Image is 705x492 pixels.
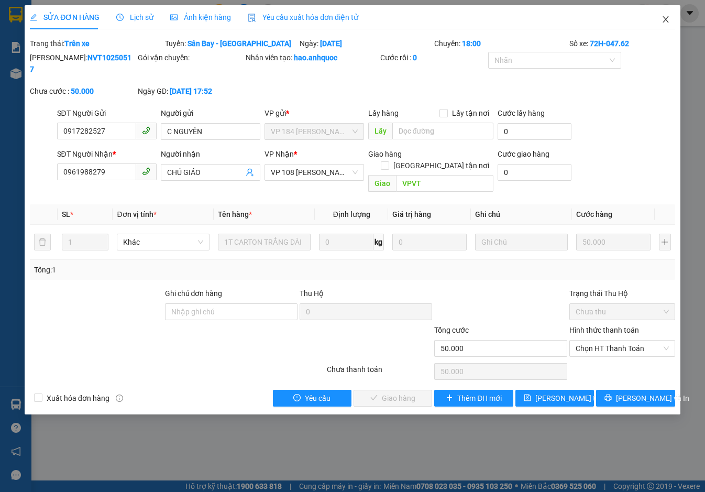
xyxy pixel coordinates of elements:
[662,15,670,24] span: close
[170,13,231,21] span: Ảnh kiện hàng
[616,392,689,404] span: [PERSON_NAME] và In
[116,13,153,21] span: Lịch sử
[354,390,432,407] button: checkGiao hàng
[326,364,434,382] div: Chưa thanh toán
[299,38,433,49] div: Ngày:
[265,107,364,119] div: VP gửi
[434,326,469,334] span: Tổng cước
[248,13,358,21] span: Yêu cầu xuất hóa đơn điện tử
[34,264,273,276] div: Tổng: 1
[392,234,467,250] input: 0
[576,304,669,320] span: Chưa thu
[248,14,256,22] img: icon
[164,38,299,49] div: Tuyến:
[170,14,178,21] span: picture
[651,5,680,35] button: Close
[475,234,568,250] input: Ghi Chú
[535,392,619,404] span: [PERSON_NAME] thay đổi
[30,14,37,21] span: edit
[471,204,572,225] th: Ghi chú
[117,210,156,218] span: Đơn vị tính
[590,39,629,48] b: 72H-047.62
[30,13,100,21] span: SỬA ĐƠN HÀNG
[396,175,494,192] input: Dọc đường
[138,85,244,97] div: Ngày GD:
[433,38,568,49] div: Chuyến:
[368,150,402,158] span: Giao hàng
[498,123,571,140] input: Cước lấy hàng
[188,39,291,48] b: Sân Bay - [GEOGRAPHIC_DATA]
[57,148,157,160] div: SĐT Người Nhận
[392,123,494,139] input: Dọc đường
[515,390,594,407] button: save[PERSON_NAME] thay đổi
[368,123,392,139] span: Lấy
[265,150,294,158] span: VP Nhận
[659,234,671,250] button: plus
[246,52,378,63] div: Nhân viên tạo:
[116,14,124,21] span: clock-circle
[30,52,136,75] div: [PERSON_NAME]:
[42,392,114,404] span: Xuất hóa đơn hàng
[170,87,212,95] b: [DATE] 17:52
[116,395,123,402] span: info-circle
[62,210,70,218] span: SL
[457,392,502,404] span: Thêm ĐH mới
[142,167,150,176] span: phone
[434,390,513,407] button: plusThêm ĐH mới
[34,234,51,250] button: delete
[413,53,417,62] b: 0
[320,39,342,48] b: [DATE]
[569,288,675,299] div: Trạng thái Thu Hộ
[29,38,163,49] div: Trạng thái:
[392,210,431,218] span: Giá trị hàng
[389,160,493,171] span: [GEOGRAPHIC_DATA] tận nơi
[498,164,571,181] input: Cước giao hàng
[64,39,90,48] b: Trên xe
[576,341,669,356] span: Chọn HT Thanh Toán
[446,394,453,402] span: plus
[218,234,311,250] input: VD: Bàn, Ghế
[273,390,351,407] button: exclamation-circleYêu cầu
[596,390,675,407] button: printer[PERSON_NAME] và In
[498,109,545,117] label: Cước lấy hàng
[138,52,244,63] div: Gói vận chuyển:
[30,85,136,97] div: Chưa cước :
[604,394,612,402] span: printer
[57,107,157,119] div: SĐT Người Gửi
[165,289,223,298] label: Ghi chú đơn hàng
[271,124,358,139] span: VP 184 Nguyễn Văn Trỗi - HCM
[568,38,676,49] div: Số xe:
[462,39,481,48] b: 18:00
[498,150,549,158] label: Cước giao hàng
[142,126,150,135] span: phone
[300,289,324,298] span: Thu Hộ
[246,168,254,177] span: user-add
[569,326,639,334] label: Hình thức thanh toán
[368,175,396,192] span: Giao
[294,53,337,62] b: hao.anhquoc
[161,148,260,160] div: Người nhận
[218,210,252,218] span: Tên hàng
[161,107,260,119] div: Người gửi
[380,52,486,63] div: Cước rồi :
[333,210,370,218] span: Định lượng
[576,210,612,218] span: Cước hàng
[123,234,203,250] span: Khác
[524,394,531,402] span: save
[271,165,358,180] span: VP 108 Lê Hồng Phong - Vũng Tàu
[373,234,384,250] span: kg
[576,234,651,250] input: 0
[368,109,399,117] span: Lấy hàng
[448,107,493,119] span: Lấy tận nơi
[305,392,331,404] span: Yêu cầu
[293,394,301,402] span: exclamation-circle
[71,87,94,95] b: 50.000
[165,303,298,320] input: Ghi chú đơn hàng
